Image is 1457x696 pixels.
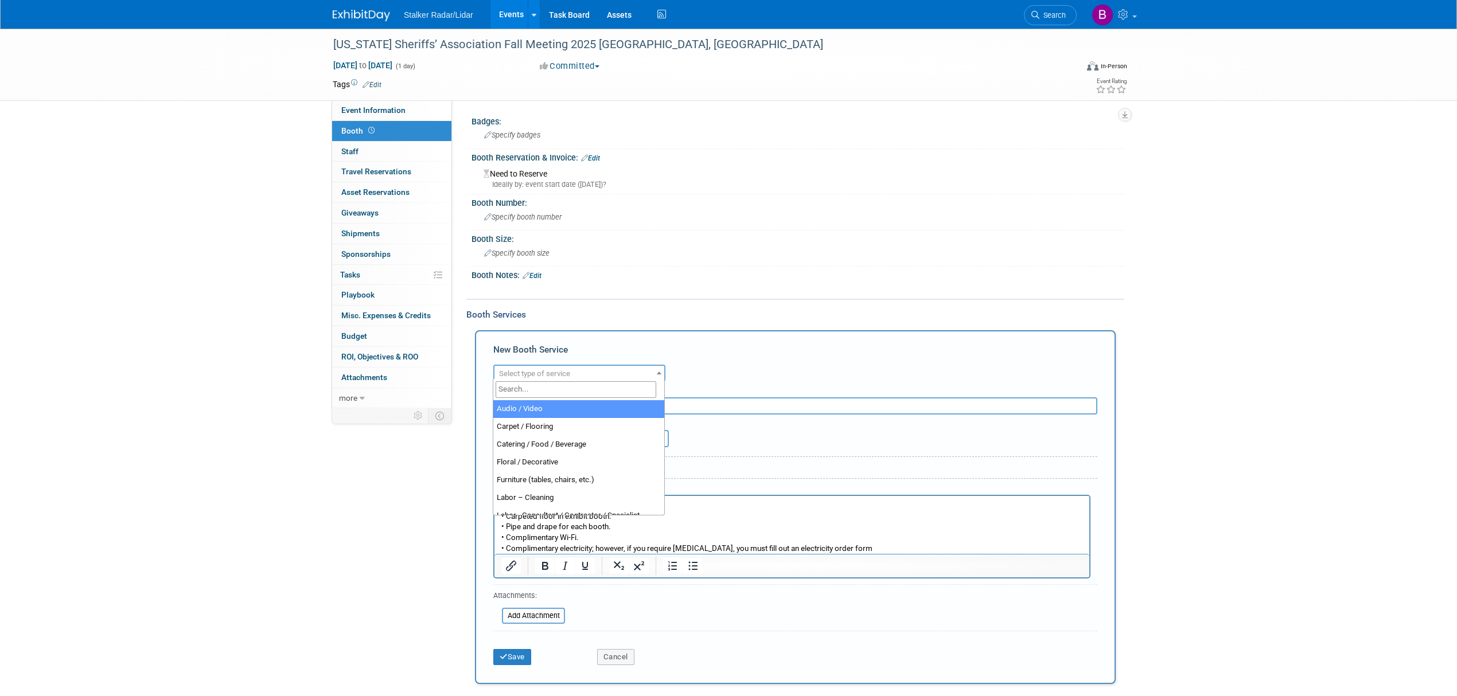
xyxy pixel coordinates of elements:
div: Ideally by [597,415,1046,430]
li: Carpet / Flooring [493,418,664,436]
img: Brooke Journet [1092,4,1113,26]
li: Furniture (tables, chairs, etc.) [493,471,664,489]
button: Underline [575,558,595,574]
span: (1 day) [395,62,415,70]
body: Rich Text Area. Press ALT-0 for help. [6,5,589,58]
img: Format-Inperson.png [1087,61,1098,71]
span: ROI, Objectives & ROO [341,352,418,361]
td: Personalize Event Tab Strip [408,408,428,423]
button: Numbered list [663,558,683,574]
td: Toggle Event Tabs [428,408,452,423]
a: ROI, Objectives & ROO [332,347,451,367]
span: Misc. Expenses & Credits [341,311,431,320]
span: Sponsorships [341,249,391,259]
div: In-Person [1100,62,1127,71]
button: Subscript [609,558,629,574]
td: Tags [333,79,381,90]
span: Playbook [341,290,375,299]
button: Insert/edit link [501,558,521,574]
span: [DATE] [DATE] [333,60,393,71]
div: New Booth Service [493,343,1097,362]
div: [US_STATE] Sheriffs’ Association Fall Meeting 2025 [GEOGRAPHIC_DATA], [GEOGRAPHIC_DATA] [329,34,1059,55]
div: Badges: [472,113,1124,127]
div: Attachments: [493,591,565,604]
a: Budget [332,326,451,346]
div: Booth Size: [472,230,1124,245]
span: Specify booth number [484,213,562,221]
a: Asset Reservations [332,182,451,202]
button: Bold [535,558,555,574]
span: Event Information [341,105,406,115]
li: Catering / Food / Beverage [493,436,664,453]
a: Edit [581,154,600,162]
div: Event Rating [1096,79,1127,84]
a: Misc. Expenses & Credits [332,306,451,326]
a: Event Information [332,100,451,120]
iframe: Rich Text Area [494,496,1089,554]
a: Staff [332,142,451,162]
div: Need to Reserve [480,165,1116,190]
span: Stalker Radar/Lidar [404,10,473,19]
div: Booth Reservation & Invoice: [472,149,1124,164]
input: Search... [496,381,656,398]
span: Budget [341,331,367,341]
span: Giveaways [341,208,379,217]
img: ExhibitDay [333,10,390,21]
a: more [332,388,451,408]
div: Reservation Notes/Details: [493,483,1090,495]
a: Tasks [332,265,451,285]
span: Search [1039,11,1066,19]
button: Bullet list [683,558,703,574]
span: Travel Reservations [341,167,411,176]
a: Search [1024,5,1077,25]
a: Shipments [332,224,451,244]
li: Labor - Consultant / Contractor / Specialist [493,507,664,525]
li: Labor – Cleaning [493,489,664,507]
button: Superscript [629,558,649,574]
div: Booth Number: [472,194,1124,209]
span: more [339,393,357,402]
a: Attachments [332,367,451,388]
span: Asset Reservations [341,187,410,197]
a: Travel Reservations [332,162,451,182]
a: Booth [332,121,451,141]
a: Playbook [332,285,451,305]
div: Booth Services [466,308,1124,321]
a: Giveaways [332,203,451,223]
span: Select type of service [499,369,570,378]
span: Booth [341,126,377,135]
div: Description (optional) [493,382,1097,397]
div: Booth Notes: [472,267,1124,281]
span: Specify booth size [484,249,550,257]
button: Cancel [597,649,634,665]
span: to [357,61,368,70]
button: Save [493,649,531,665]
div: Ideally by: event start date ([DATE])? [484,179,1116,190]
span: Shipments [341,229,380,238]
button: Italic [555,558,575,574]
div: Event Format [1009,60,1127,77]
span: Staff [341,147,359,156]
span: Specify badges [484,131,540,139]
p: 8×10 table with 2 chairs. • Carpeted floor in exhibit booth. • Pipe and drape for each booth. • C... [7,5,589,58]
a: Edit [363,81,381,89]
li: Floral / Decorative [493,453,664,471]
span: Booth not reserved yet [366,126,377,135]
button: Committed [536,60,604,72]
span: Attachments [341,373,387,382]
a: Sponsorships [332,244,451,264]
a: Edit [523,272,541,280]
span: Tasks [340,270,360,279]
li: Audio / Video [493,400,664,418]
